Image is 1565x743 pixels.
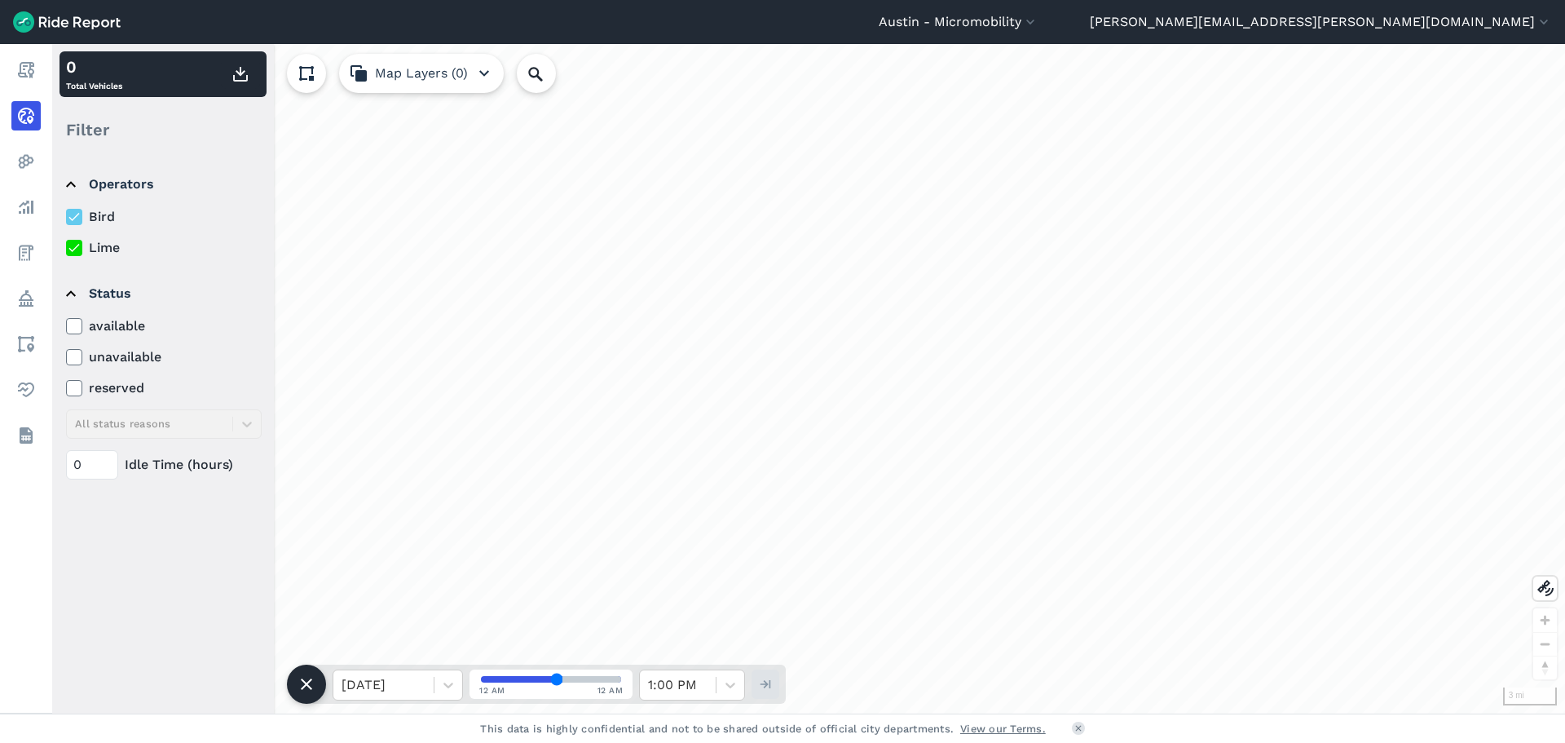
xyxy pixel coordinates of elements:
[1090,12,1552,32] button: [PERSON_NAME][EMAIL_ADDRESS][PERSON_NAME][DOMAIN_NAME]
[960,721,1046,736] a: View our Terms.
[13,11,121,33] img: Ride Report
[60,104,267,155] div: Filter
[66,55,122,94] div: Total Vehicles
[66,347,262,367] label: unavailable
[11,375,41,405] a: Health
[66,238,262,258] label: Lime
[66,378,262,398] label: reserved
[66,161,259,207] summary: Operators
[339,54,504,93] button: Map Layers (0)
[66,316,262,336] label: available
[11,192,41,222] a: Analyze
[66,271,259,316] summary: Status
[479,684,505,697] span: 12 AM
[517,54,582,93] input: Search Location or Vehicles
[11,421,41,450] a: Datasets
[52,44,1565,714] div: loading
[66,55,122,79] div: 0
[66,207,262,227] label: Bird
[11,147,41,176] a: Heatmaps
[11,55,41,85] a: Report
[66,450,262,480] div: Idle Time (hours)
[879,12,1038,32] button: Austin - Micromobility
[11,238,41,268] a: Fees
[11,101,41,130] a: Realtime
[11,284,41,313] a: Policy
[597,684,624,697] span: 12 AM
[11,329,41,359] a: Areas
